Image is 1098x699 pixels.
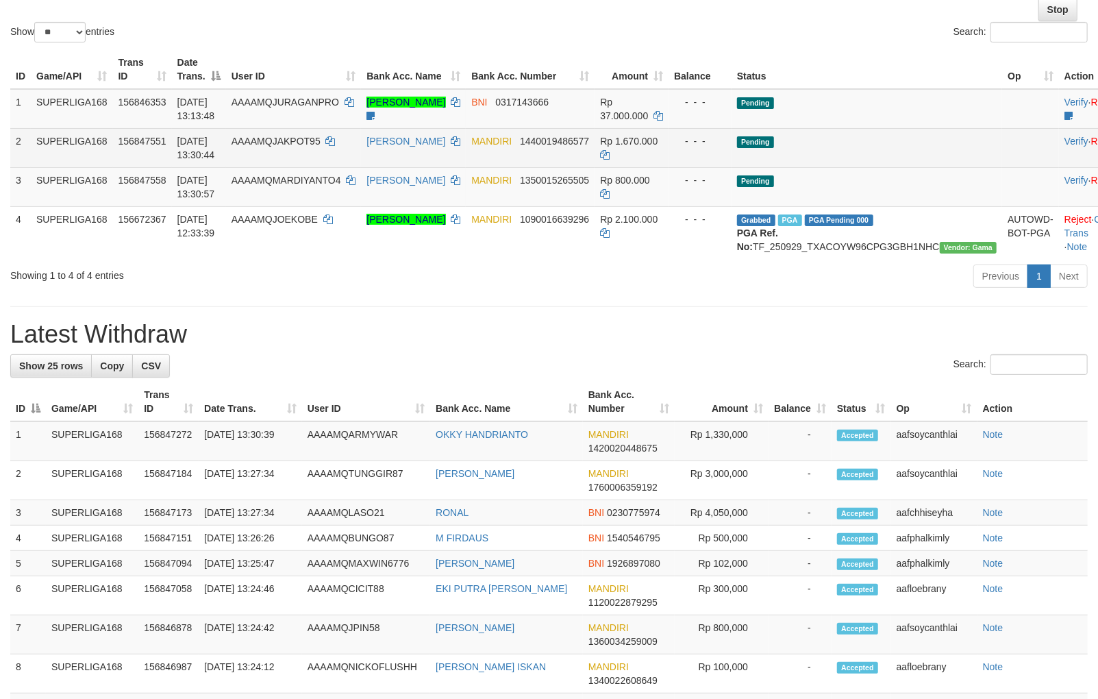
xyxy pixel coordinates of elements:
[837,662,878,674] span: Accepted
[675,500,769,526] td: Rp 4,050,000
[983,468,1003,479] a: Note
[10,526,46,551] td: 4
[302,551,430,576] td: AAAAMQMAXWIN6776
[675,576,769,615] td: Rp 300,000
[10,354,92,378] a: Show 25 rows
[940,242,997,254] span: Vendor URL: https://trx31.1velocity.biz
[595,50,669,89] th: Amount: activate to sort column ascending
[31,167,113,206] td: SUPERLIGA168
[34,22,86,42] select: Showentries
[737,228,778,252] b: PGA Ref. No:
[138,461,199,500] td: 156847184
[436,532,488,543] a: M FIRDAUS
[199,576,302,615] td: [DATE] 13:24:46
[769,551,832,576] td: -
[10,128,31,167] td: 2
[588,507,604,518] span: BNI
[118,175,166,186] span: 156847558
[588,583,629,594] span: MANDIRI
[837,469,878,480] span: Accepted
[232,136,321,147] span: AAAAMQJAKPOT95
[436,558,514,569] a: [PERSON_NAME]
[675,526,769,551] td: Rp 500,000
[588,558,604,569] span: BNI
[46,576,138,615] td: SUPERLIGA168
[674,95,726,109] div: - - -
[990,354,1088,375] input: Search:
[366,136,445,147] a: [PERSON_NAME]
[891,526,977,551] td: aafphalkimly
[732,206,1002,259] td: TF_250929_TXACOYW96CPG3GBH1NHC
[118,214,166,225] span: 156672367
[891,461,977,500] td: aafsoycanthlai
[1002,50,1059,89] th: Op: activate to sort column ascending
[769,461,832,500] td: -
[199,461,302,500] td: [DATE] 13:27:34
[177,214,215,238] span: [DATE] 12:33:39
[172,50,226,89] th: Date Trans.: activate to sort column descending
[199,421,302,461] td: [DATE] 13:30:39
[199,500,302,526] td: [DATE] 13:27:34
[471,136,512,147] span: MANDIRI
[1050,265,1088,288] a: Next
[361,50,466,89] th: Bank Acc. Name: activate to sort column ascending
[607,532,660,543] span: Copy 1540546795 to clipboard
[953,22,1088,42] label: Search:
[805,214,873,226] span: PGA Pending
[600,214,658,225] span: Rp 2.100.000
[302,382,430,421] th: User ID: activate to sort column ascending
[675,382,769,421] th: Amount: activate to sort column ascending
[138,421,199,461] td: 156847272
[436,429,528,440] a: OKKY HANDRIANTO
[732,50,1002,89] th: Status
[302,461,430,500] td: AAAAMQTUNGGIR87
[10,22,114,42] label: Show entries
[10,321,1088,348] h1: Latest Withdraw
[366,175,445,186] a: [PERSON_NAME]
[46,526,138,551] td: SUPERLIGA168
[232,214,318,225] span: AAAAMQJOEKOBE
[232,97,339,108] span: AAAAMQJURAGANPRO
[983,558,1003,569] a: Note
[769,576,832,615] td: -
[10,167,31,206] td: 3
[138,526,199,551] td: 156847151
[737,97,774,109] span: Pending
[837,533,878,545] span: Accepted
[674,173,726,187] div: - - -
[199,615,302,654] td: [DATE] 13:24:42
[737,175,774,187] span: Pending
[226,50,362,89] th: User ID: activate to sort column ascending
[891,654,977,694] td: aafloebrany
[1067,241,1088,252] a: Note
[837,430,878,441] span: Accepted
[891,551,977,576] td: aafphalkimly
[302,576,430,615] td: AAAAMQCICIT88
[138,654,199,694] td: 156846987
[769,615,832,654] td: -
[199,526,302,551] td: [DATE] 13:26:26
[10,551,46,576] td: 5
[520,214,589,225] span: Copy 1090016639296 to clipboard
[46,382,138,421] th: Game/API: activate to sort column ascending
[31,50,113,89] th: Game/API: activate to sort column ascending
[138,500,199,526] td: 156847173
[177,97,215,121] span: [DATE] 13:13:48
[31,206,113,259] td: SUPERLIGA168
[675,654,769,694] td: Rp 100,000
[113,50,172,89] th: Trans ID: activate to sort column ascending
[600,136,658,147] span: Rp 1.670.000
[177,136,215,160] span: [DATE] 13:30:44
[600,97,648,121] span: Rp 37.000.000
[769,500,832,526] td: -
[837,508,878,519] span: Accepted
[588,597,658,608] span: Copy 1120022879295 to clipboard
[232,175,341,186] span: AAAAMQMARDIYANTO4
[19,360,83,371] span: Show 25 rows
[10,500,46,526] td: 3
[891,576,977,615] td: aafloebrany
[199,382,302,421] th: Date Trans.: activate to sort column ascending
[583,382,675,421] th: Bank Acc. Number: activate to sort column ascending
[891,500,977,526] td: aafchhiseyha
[983,583,1003,594] a: Note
